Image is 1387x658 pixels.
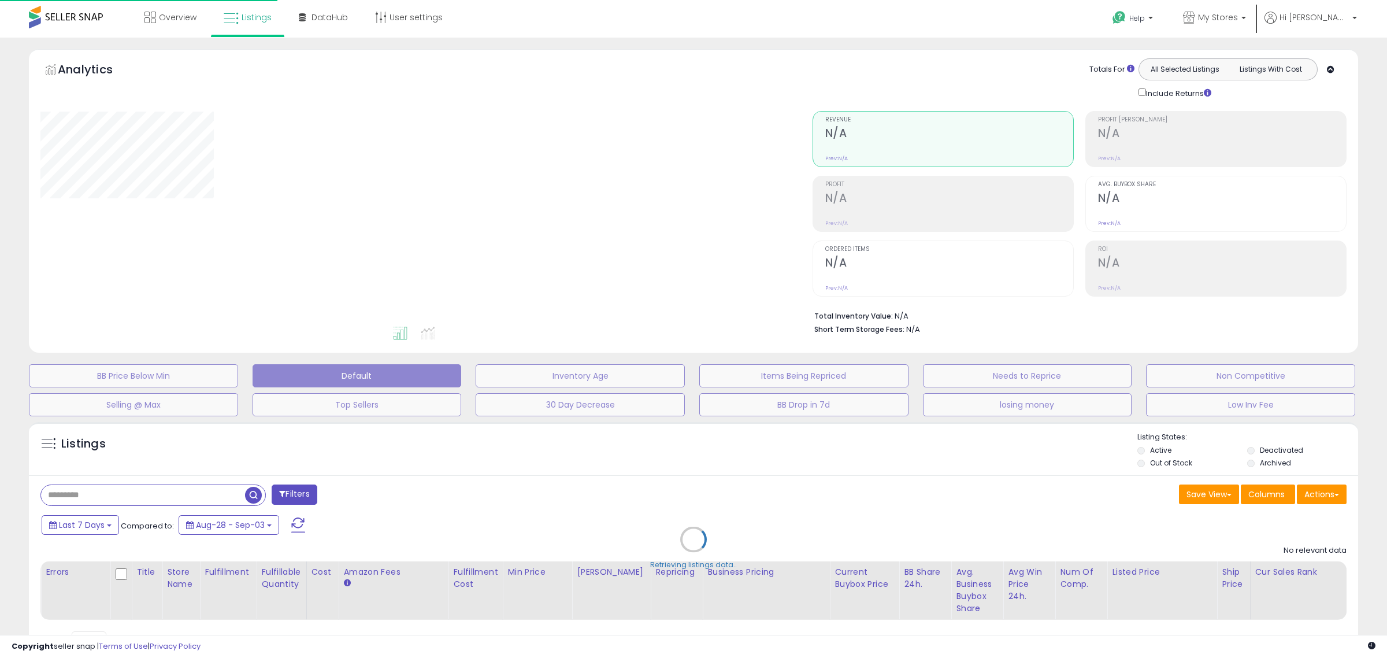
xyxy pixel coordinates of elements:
[1280,12,1349,23] span: Hi [PERSON_NAME]
[253,364,462,387] button: Default
[825,155,848,162] small: Prev: N/A
[1198,12,1238,23] span: My Stores
[1146,364,1355,387] button: Non Competitive
[699,393,908,416] button: BB Drop in 7d
[825,284,848,291] small: Prev: N/A
[1130,86,1225,99] div: Include Returns
[1227,62,1314,77] button: Listings With Cost
[825,127,1073,142] h2: N/A
[1098,284,1121,291] small: Prev: N/A
[1098,155,1121,162] small: Prev: N/A
[825,246,1073,253] span: Ordered Items
[476,364,685,387] button: Inventory Age
[12,641,54,652] strong: Copyright
[1146,393,1355,416] button: Low Inv Fee
[1129,13,1145,23] span: Help
[1098,220,1121,227] small: Prev: N/A
[311,12,348,23] span: DataHub
[1089,64,1134,75] div: Totals For
[1098,117,1346,123] span: Profit [PERSON_NAME]
[825,256,1073,272] h2: N/A
[825,117,1073,123] span: Revenue
[1098,256,1346,272] h2: N/A
[825,220,848,227] small: Prev: N/A
[1142,62,1228,77] button: All Selected Listings
[1098,127,1346,142] h2: N/A
[1098,182,1346,188] span: Avg. Buybox Share
[1098,246,1346,253] span: ROI
[650,560,737,570] div: Retrieving listings data..
[825,191,1073,207] h2: N/A
[825,182,1073,188] span: Profit
[1103,2,1165,38] a: Help
[814,324,904,334] b: Short Term Storage Fees:
[906,324,920,335] span: N/A
[1264,12,1357,38] a: Hi [PERSON_NAME]
[923,393,1132,416] button: losing money
[699,364,908,387] button: Items Being Repriced
[159,12,196,23] span: Overview
[29,393,238,416] button: Selling @ Max
[1098,191,1346,207] h2: N/A
[29,364,238,387] button: BB Price Below Min
[476,393,685,416] button: 30 Day Decrease
[242,12,272,23] span: Listings
[1112,10,1126,25] i: Get Help
[814,311,893,321] b: Total Inventory Value:
[12,641,201,652] div: seller snap | |
[58,61,135,80] h5: Analytics
[814,308,1338,322] li: N/A
[253,393,462,416] button: Top Sellers
[923,364,1132,387] button: Needs to Reprice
